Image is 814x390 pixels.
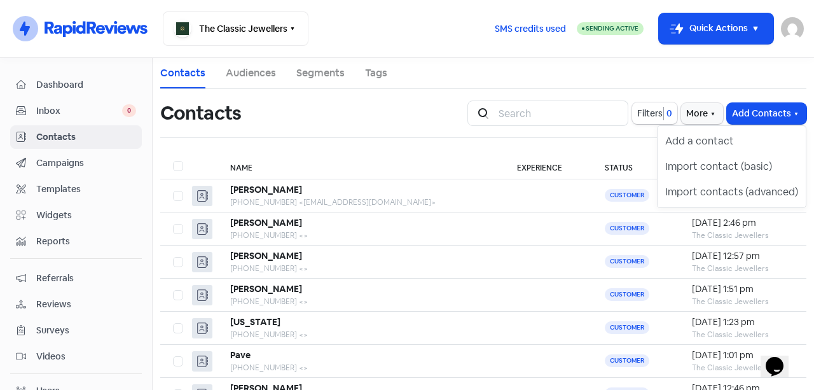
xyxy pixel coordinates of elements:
[692,296,794,307] div: The Classic Jewellers
[230,296,492,307] div: [PHONE_NUMBER] <>
[605,321,649,334] span: Customer
[10,73,142,97] a: Dashboard
[681,103,723,124] button: More
[10,230,142,253] a: Reports
[36,183,136,196] span: Templates
[10,178,142,201] a: Templates
[36,350,136,363] span: Videos
[658,154,806,179] button: Import contact (basic)
[577,21,644,36] a: Sending Active
[230,250,302,261] b: [PERSON_NAME]
[36,104,122,118] span: Inbox
[10,204,142,227] a: Widgets
[36,324,136,337] span: Surveys
[36,130,136,144] span: Contacts
[605,222,649,235] span: Customer
[658,129,806,154] button: Add a contact
[495,22,566,36] span: SMS credits used
[217,153,504,179] th: Name
[230,230,492,241] div: [PHONE_NUMBER] <>
[10,125,142,149] a: Contacts
[230,349,251,361] b: Pave
[10,267,142,290] a: Referrals
[692,282,794,296] div: [DATE] 1:51 pm
[586,24,638,32] span: Sending Active
[637,107,663,120] span: Filters
[230,263,492,274] div: [PHONE_NUMBER] <>
[10,99,142,123] a: Inbox 0
[504,153,592,179] th: Experience
[692,362,794,373] div: The Classic Jewellers
[632,102,677,124] button: Filters0
[605,255,649,268] span: Customer
[36,209,136,222] span: Widgets
[692,349,794,362] div: [DATE] 1:01 pm
[365,66,387,81] a: Tags
[781,17,804,40] img: User
[226,66,276,81] a: Audiences
[692,230,794,241] div: The Classic Jewellers
[230,316,280,328] b: [US_STATE]
[122,104,136,117] span: 0
[761,339,801,377] iframe: chat widget
[230,362,492,373] div: [PHONE_NUMBER] <>
[692,216,794,230] div: [DATE] 2:46 pm
[664,107,672,120] span: 0
[230,329,492,340] div: [PHONE_NUMBER] <>
[230,283,302,295] b: [PERSON_NAME]
[10,151,142,175] a: Campaigns
[230,217,302,228] b: [PERSON_NAME]
[36,272,136,285] span: Referrals
[484,21,577,34] a: SMS credits used
[230,197,492,208] div: [PHONE_NUMBER] <[EMAIL_ADDRESS][DOMAIN_NAME]>
[163,11,308,46] button: The Classic Jewellers
[36,157,136,170] span: Campaigns
[160,93,241,134] h1: Contacts
[10,345,142,368] a: Videos
[36,78,136,92] span: Dashboard
[10,319,142,342] a: Surveys
[160,66,205,81] a: Contacts
[592,153,679,179] th: Status
[658,179,806,205] button: Import contacts (advanced)
[692,249,794,263] div: [DATE] 12:57 pm
[605,288,649,301] span: Customer
[692,263,794,274] div: The Classic Jewellers
[36,298,136,311] span: Reviews
[692,316,794,329] div: [DATE] 1:23 pm
[692,329,794,340] div: The Classic Jewellers
[230,184,302,195] b: [PERSON_NAME]
[296,66,345,81] a: Segments
[727,103,806,124] button: Add Contacts
[659,13,773,44] button: Quick Actions
[10,293,142,316] a: Reviews
[605,354,649,367] span: Customer
[36,235,136,248] span: Reports
[491,101,628,126] input: Search
[605,189,649,202] span: Customer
